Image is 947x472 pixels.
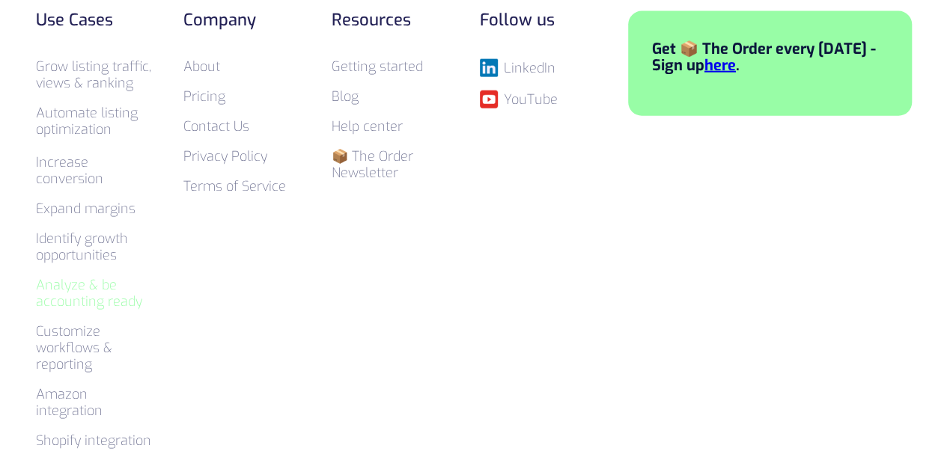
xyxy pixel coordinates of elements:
[36,200,135,218] a: Expand margins
[36,322,112,373] a: Customize workflows & reporting
[183,117,249,135] a: Contact Us
[36,58,151,92] a: Grow listing traffic, views & ranking
[332,58,423,76] a: Getting started
[36,385,103,420] a: Amazon integration
[36,432,151,450] a: Shopify integration
[36,230,128,264] a: Identify growth opportunities
[504,61,555,76] div: LinkedIn
[652,41,888,74] div: Get 📦 The Order every [DATE] - Sign up .
[36,153,103,188] a: Increase conversion
[332,88,359,105] a: Blog
[183,147,267,165] a: Privacy Policy
[332,117,403,135] a: Help center
[480,59,598,77] a: LinkedIn
[36,11,154,29] div: Use Cases
[36,276,142,310] a: Analyze & be accounting ready
[332,11,450,29] div: Resources
[480,91,598,108] a: YouTube
[183,88,225,105] a: Pricing
[704,55,736,76] a: here
[36,104,138,138] a: Automate listing optimization‍‍
[504,92,558,107] div: YouTube
[480,11,598,29] div: Follow us
[183,177,286,195] a: Terms of Service
[332,147,413,182] a: 📦 The Order Newsletter
[183,58,220,76] a: About
[183,11,302,29] div: Company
